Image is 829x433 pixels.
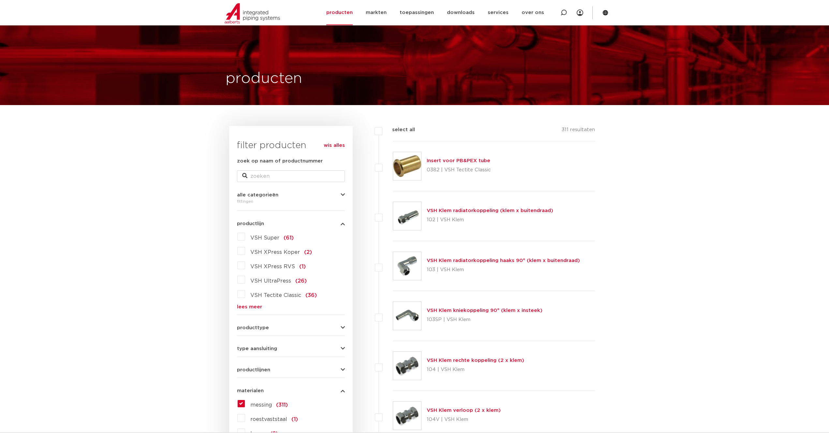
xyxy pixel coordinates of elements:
span: productlijn [237,221,264,226]
span: (26) [295,278,307,284]
label: zoek op naam of productnummer [237,157,323,165]
span: roestvaststaal [250,417,287,422]
a: VSH Klem rechte koppeling (2 x klem) [427,358,524,363]
span: VSH Super [250,235,279,240]
span: messing [250,402,272,408]
a: lees meer [237,304,345,309]
img: Thumbnail for VSH Klem radiatorkoppeling haaks 90° (klem x buitendraad) [393,252,421,280]
h1: producten [226,68,302,89]
img: Thumbnail for VSH Klem radiatorkoppeling (klem x buitendraad) [393,202,421,230]
a: VSH Klem verloop (2 x klem) [427,408,501,413]
span: producttype [237,325,269,330]
a: VSH Klem radiatorkoppeling (klem x buitendraad) [427,208,553,213]
span: VSH XPress RVS [250,264,295,269]
span: (311) [276,402,288,408]
span: (61) [284,235,294,240]
a: wis alles [324,142,345,149]
p: 311 resultaten [562,126,595,136]
button: type aansluiting [237,346,345,351]
p: 103SP | VSH Klem [427,315,542,325]
span: (36) [305,293,317,298]
p: 104 | VSH Klem [427,364,524,375]
h3: filter producten [237,139,345,152]
img: Thumbnail for Insert voor PB&PEX tube [393,152,421,180]
p: 0382 | VSH Tectite Classic [427,165,491,175]
a: VSH Klem radiatorkoppeling haaks 90° (klem x buitendraad) [427,258,580,263]
span: (1) [291,417,298,422]
span: VSH XPress Koper [250,250,300,255]
button: alle categorieën [237,193,345,197]
p: 103 | VSH Klem [427,265,580,275]
span: VSH Tectite Classic [250,293,301,298]
button: producttype [237,325,345,330]
a: VSH Klem kniekoppeling 90° (klem x insteek) [427,308,542,313]
img: Thumbnail for VSH Klem kniekoppeling 90° (klem x insteek) [393,302,421,330]
input: zoeken [237,170,345,182]
span: (1) [299,264,306,269]
img: Thumbnail for VSH Klem verloop (2 x klem) [393,402,421,430]
span: type aansluiting [237,346,277,351]
img: Thumbnail for VSH Klem rechte koppeling (2 x klem) [393,352,421,380]
span: materialen [237,388,264,393]
button: productlijn [237,221,345,226]
label: select all [382,126,415,134]
a: Insert voor PB&PEX tube [427,158,490,163]
span: (2) [304,250,312,255]
span: productlijnen [237,367,270,372]
span: VSH UltraPress [250,278,291,284]
button: productlijnen [237,367,345,372]
p: 104V | VSH Klem [427,414,501,425]
p: 102 | VSH Klem [427,215,553,225]
div: fittingen [237,197,345,205]
button: materialen [237,388,345,393]
span: alle categorieën [237,193,278,197]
